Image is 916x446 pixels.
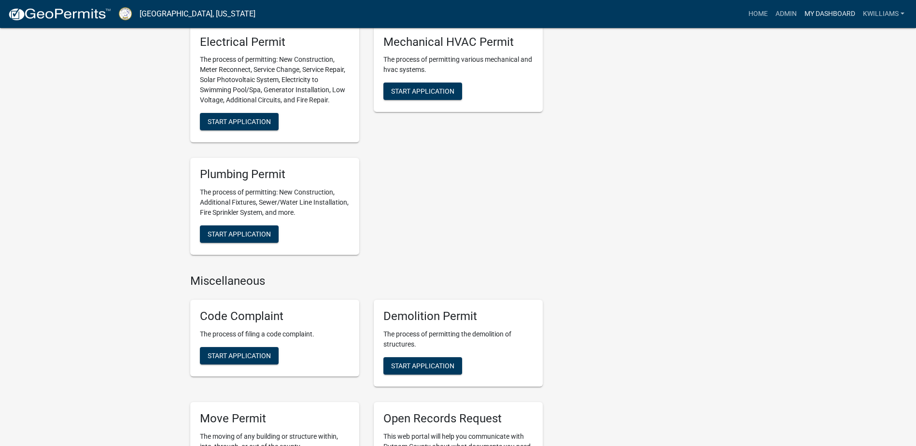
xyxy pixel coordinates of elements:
p: The process of filing a code complaint. [200,329,350,339]
button: Start Application [383,83,462,100]
h5: Move Permit [200,412,350,426]
button: Start Application [200,113,279,130]
button: Start Application [200,347,279,364]
p: The process of permitting various mechanical and hvac systems. [383,55,533,75]
h5: Open Records Request [383,412,533,426]
h5: Demolition Permit [383,309,533,323]
button: Start Application [383,357,462,375]
h4: Miscellaneous [190,274,543,288]
span: Start Application [208,230,271,238]
h5: Code Complaint [200,309,350,323]
span: Start Application [391,362,454,369]
span: Start Application [391,87,454,95]
a: My Dashboard [801,5,859,23]
p: The process of permitting: New Construction, Meter Reconnect, Service Change, Service Repair, Sol... [200,55,350,105]
h5: Electrical Permit [200,35,350,49]
a: Admin [772,5,801,23]
img: Putnam County, Georgia [119,7,132,20]
span: Start Application [208,118,271,125]
span: Start Application [208,351,271,359]
button: Start Application [200,225,279,243]
p: The process of permitting the demolition of structures. [383,329,533,349]
a: Home [745,5,772,23]
h5: Mechanical HVAC Permit [383,35,533,49]
a: kwilliams [859,5,908,23]
p: The process of permitting: New Construction, Additional Fixtures, Sewer/Water Line Installation, ... [200,187,350,218]
a: [GEOGRAPHIC_DATA], [US_STATE] [140,6,255,22]
h5: Plumbing Permit [200,167,350,181]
